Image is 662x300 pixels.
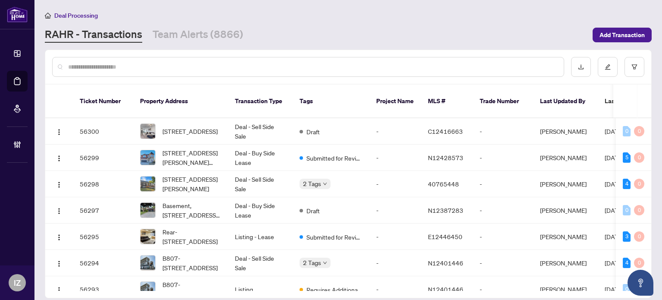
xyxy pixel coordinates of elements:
[56,234,62,241] img: Logo
[623,205,631,215] div: 0
[533,250,598,276] td: [PERSON_NAME]
[162,148,221,167] span: [STREET_ADDRESS][PERSON_NAME][PERSON_NAME]
[600,28,645,42] span: Add Transaction
[598,57,618,77] button: edit
[306,232,362,242] span: Submitted for Review
[323,261,327,265] span: down
[428,285,463,293] span: N12401446
[141,282,155,297] img: thumbnail-img
[473,197,533,224] td: -
[52,203,66,217] button: Logo
[428,180,459,188] span: 40765448
[56,129,62,136] img: Logo
[605,64,611,70] span: edit
[533,224,598,250] td: [PERSON_NAME]
[52,282,66,296] button: Logo
[605,96,657,106] span: Last Modified Date
[73,118,133,145] td: 56300
[162,174,221,193] span: [STREET_ADDRESS][PERSON_NAME]
[73,197,133,224] td: 56297
[623,152,631,163] div: 5
[369,118,421,145] td: -
[571,57,591,77] button: download
[73,145,133,171] td: 56299
[14,277,21,289] span: IZ
[428,259,463,267] span: N12401446
[623,258,631,268] div: 4
[533,85,598,118] th: Last Updated By
[141,229,155,244] img: thumbnail-img
[625,57,644,77] button: filter
[428,127,463,135] span: C12416663
[73,171,133,197] td: 56298
[7,6,28,22] img: logo
[473,224,533,250] td: -
[293,85,369,118] th: Tags
[605,154,624,161] span: [DATE]
[323,182,327,186] span: down
[421,85,473,118] th: MLS #
[56,260,62,267] img: Logo
[303,258,321,268] span: 2 Tags
[369,250,421,276] td: -
[533,145,598,171] td: [PERSON_NAME]
[228,197,293,224] td: Deal - Buy Side Lease
[45,27,142,43] a: RAHR - Transactions
[533,171,598,197] td: [PERSON_NAME]
[578,64,584,70] span: download
[45,13,51,19] span: home
[473,171,533,197] td: -
[428,233,462,240] span: E12446450
[56,287,62,294] img: Logo
[56,208,62,215] img: Logo
[623,179,631,189] div: 4
[605,233,624,240] span: [DATE]
[162,253,221,272] span: B807-[STREET_ADDRESS]
[533,197,598,224] td: [PERSON_NAME]
[369,145,421,171] td: -
[52,256,66,270] button: Logo
[133,85,228,118] th: Property Address
[162,280,221,299] span: B807-[STREET_ADDRESS]
[153,27,243,43] a: Team Alerts (8866)
[306,285,362,294] span: Requires Additional Docs
[54,12,98,19] span: Deal Processing
[369,85,421,118] th: Project Name
[73,224,133,250] td: 56295
[306,153,362,163] span: Submitted for Review
[228,224,293,250] td: Listing - Lease
[605,285,624,293] span: [DATE]
[306,206,320,215] span: Draft
[533,118,598,145] td: [PERSON_NAME]
[73,85,133,118] th: Ticket Number
[162,126,218,136] span: [STREET_ADDRESS]
[605,127,624,135] span: [DATE]
[623,231,631,242] div: 3
[52,124,66,138] button: Logo
[634,126,644,136] div: 0
[141,150,155,165] img: thumbnail-img
[228,118,293,145] td: Deal - Sell Side Sale
[141,124,155,139] img: thumbnail-img
[634,179,644,189] div: 0
[369,224,421,250] td: -
[473,118,533,145] td: -
[141,256,155,270] img: thumbnail-img
[73,250,133,276] td: 56294
[52,177,66,191] button: Logo
[228,250,293,276] td: Deal - Sell Side Sale
[56,155,62,162] img: Logo
[141,203,155,218] img: thumbnail-img
[605,180,624,188] span: [DATE]
[605,206,624,214] span: [DATE]
[369,197,421,224] td: -
[631,64,637,70] span: filter
[228,85,293,118] th: Transaction Type
[306,127,320,136] span: Draft
[428,206,463,214] span: N12387283
[473,250,533,276] td: -
[228,145,293,171] td: Deal - Buy Side Lease
[634,231,644,242] div: 0
[473,85,533,118] th: Trade Number
[473,145,533,171] td: -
